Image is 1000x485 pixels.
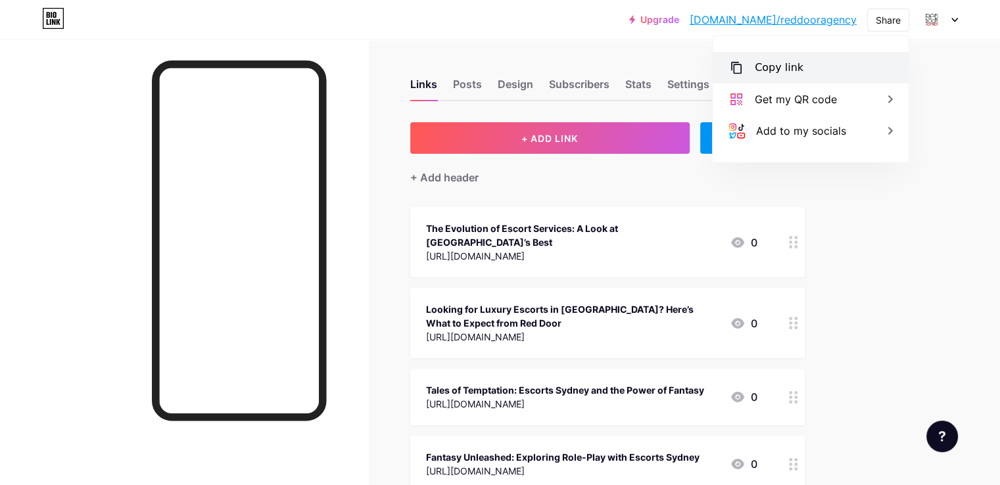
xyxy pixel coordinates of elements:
a: Upgrade [629,14,679,25]
div: [URL][DOMAIN_NAME] [426,397,704,411]
div: 0 [730,315,757,331]
div: + ADD EMBED [700,122,805,154]
div: Get my QR code [755,91,837,107]
div: Looking for Luxury Escorts in [GEOGRAPHIC_DATA]? Here’s What to Expect from Red Door [426,302,719,330]
div: Links [410,76,437,100]
div: Fantasy Unleashed: Exploring Role-Play with Escorts Sydney [426,450,700,464]
div: Subscribers [549,76,609,100]
div: Add to my socials [756,123,846,139]
a: [DOMAIN_NAME]/reddooragency [690,12,857,28]
div: + Add header [410,170,479,185]
div: Stats [625,76,652,100]
span: + ADD LINK [521,133,578,144]
img: reddooragency [919,7,944,32]
div: Copy link [755,60,803,76]
div: 0 [730,235,757,250]
div: Posts [453,76,482,100]
div: The Evolution of Escort Services: A Look at [GEOGRAPHIC_DATA]’s Best [426,221,719,249]
div: [URL][DOMAIN_NAME] [426,330,719,344]
div: [URL][DOMAIN_NAME] [426,249,719,263]
div: Settings [667,76,709,100]
div: 0 [730,389,757,405]
div: Design [498,76,533,100]
div: Share [876,13,901,27]
button: + ADD LINK [410,122,690,154]
div: 0 [730,456,757,472]
div: [URL][DOMAIN_NAME] [426,464,700,478]
div: Tales of Temptation: Escorts Sydney and the Power of Fantasy [426,383,704,397]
